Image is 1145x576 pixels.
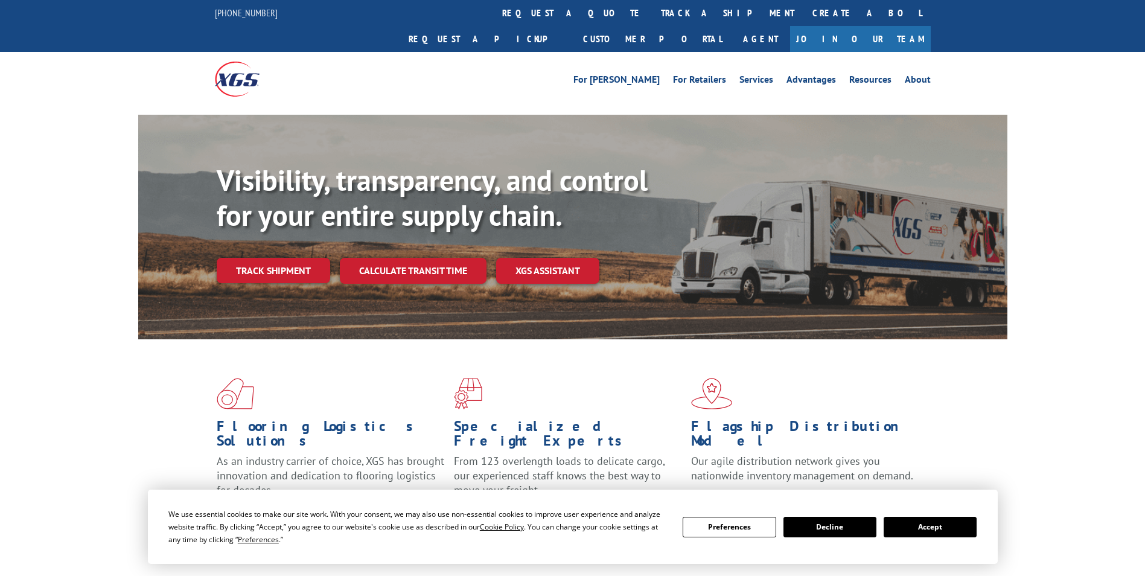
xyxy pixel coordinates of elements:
[731,26,790,52] a: Agent
[454,378,482,409] img: xgs-icon-focused-on-flooring-red
[673,75,726,88] a: For Retailers
[454,454,682,508] p: From 123 overlength loads to delicate cargo, our experienced staff knows the best way to move you...
[454,419,682,454] h1: Specialized Freight Experts
[691,378,733,409] img: xgs-icon-flagship-distribution-model-red
[884,517,977,537] button: Accept
[849,75,891,88] a: Resources
[217,454,444,497] span: As an industry carrier of choice, XGS has brought innovation and dedication to flooring logistics...
[168,508,668,546] div: We use essential cookies to make our site work. With your consent, we may also use non-essential ...
[215,7,278,19] a: [PHONE_NUMBER]
[790,26,931,52] a: Join Our Team
[340,258,486,284] a: Calculate transit time
[148,490,998,564] div: Cookie Consent Prompt
[786,75,836,88] a: Advantages
[217,378,254,409] img: xgs-icon-total-supply-chain-intelligence-red
[217,161,648,234] b: Visibility, transparency, and control for your entire supply chain.
[217,258,330,283] a: Track shipment
[683,517,776,537] button: Preferences
[573,75,660,88] a: For [PERSON_NAME]
[217,419,445,454] h1: Flooring Logistics Solutions
[400,26,574,52] a: Request a pickup
[691,454,913,482] span: Our agile distribution network gives you nationwide inventory management on demand.
[783,517,876,537] button: Decline
[739,75,773,88] a: Services
[480,522,524,532] span: Cookie Policy
[905,75,931,88] a: About
[691,419,919,454] h1: Flagship Distribution Model
[574,26,731,52] a: Customer Portal
[238,534,279,545] span: Preferences
[496,258,599,284] a: XGS ASSISTANT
